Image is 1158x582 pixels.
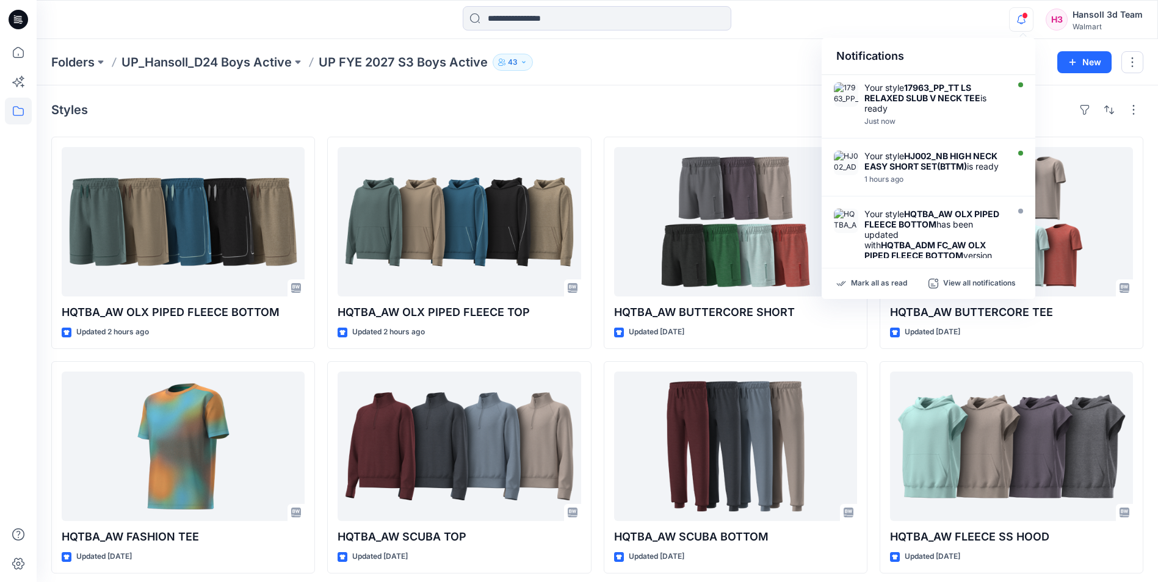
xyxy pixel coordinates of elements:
[834,209,858,233] img: HQTBA_ADM FC_AW OLX PIPED FLEECE BOTTOM
[943,278,1016,289] p: View all notifications
[76,326,149,339] p: Updated 2 hours ago
[508,56,518,69] p: 43
[338,372,581,521] a: HQTBA_AW SCUBA TOP
[62,372,305,521] a: HQTBA_AW FASHION TEE
[851,278,907,289] p: Mark all as read
[338,304,581,321] p: HQTBA_AW OLX PIPED FLEECE TOP
[890,372,1133,521] a: HQTBA_AW FLEECE SS HOOD
[1073,22,1143,31] div: Walmart
[864,209,1005,260] div: Your style has been updated with version
[76,550,132,563] p: Updated [DATE]
[62,304,305,321] p: HQTBA_AW OLX PIPED FLEECE BOTTOM
[62,528,305,545] p: HQTBA_AW FASHION TEE
[629,550,684,563] p: Updated [DATE]
[905,326,960,339] p: Updated [DATE]
[864,175,1005,184] div: Thursday, September 25, 2025 00:43
[121,54,292,71] a: UP_Hansoll_D24 Boys Active
[1073,7,1143,22] div: Hansoll 3d Team
[905,550,960,563] p: Updated [DATE]
[864,82,1005,113] div: Your style is ready
[864,117,1005,126] div: Thursday, September 25, 2025 02:04
[864,151,1005,171] div: Your style is ready
[1057,51,1112,73] button: New
[51,54,95,71] a: Folders
[864,82,980,103] strong: 17963_PP_TT LS RELAXED SLUB V NECK TEE
[319,54,488,71] p: UP FYE 2027 S3 Boys Active
[614,304,857,321] p: HQTBA_AW BUTTERCORE SHORT
[614,147,857,296] a: HQTBA_AW BUTTERCORE SHORT
[890,528,1133,545] p: HQTBA_AW FLEECE SS HOOD
[864,209,999,229] strong: HQTBA_AW OLX PIPED FLEECE BOTTOM
[493,54,533,71] button: 43
[864,151,997,171] strong: HJ002_NB HIGH NECK EASY SHORT SET(BTTM)
[338,528,581,545] p: HQTBA_AW SCUBA TOP
[352,550,408,563] p: Updated [DATE]
[1046,9,1068,31] div: H3
[62,147,305,296] a: HQTBA_AW OLX PIPED FLEECE BOTTOM
[890,304,1133,321] p: HQTBA_AW BUTTERCORE TEE
[864,240,986,260] strong: HQTBA_ADM FC_AW OLX PIPED FLEECE BOTTOM
[51,102,88,117] h4: Styles
[614,372,857,521] a: HQTBA_AW SCUBA BOTTOM
[629,326,684,339] p: Updated [DATE]
[822,38,1035,75] div: Notifications
[834,151,858,175] img: HJ002_ADM_NB HIGH NECK EASY SHORT SET(BTTM)
[834,82,858,107] img: 17963_PP_TT LS RELAXED SLUB V NECK TEE
[352,326,425,339] p: Updated 2 hours ago
[338,147,581,296] a: HQTBA_AW OLX PIPED FLEECE TOP
[614,528,857,545] p: HQTBA_AW SCUBA BOTTOM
